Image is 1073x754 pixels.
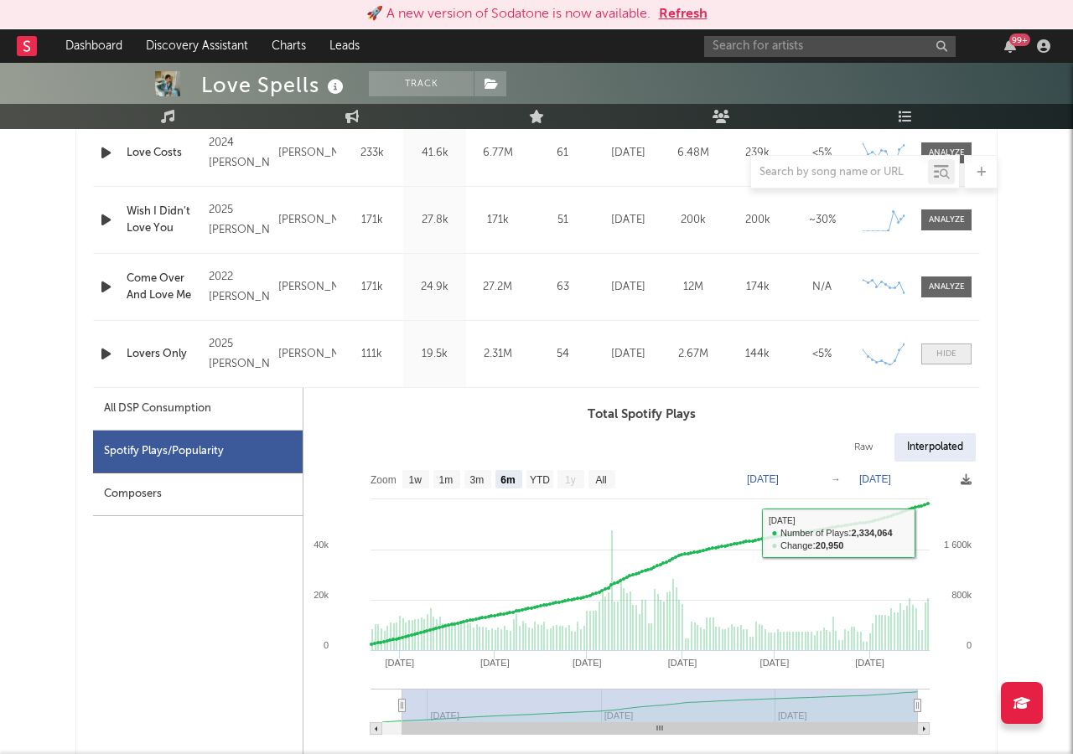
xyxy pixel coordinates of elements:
div: <5% [794,346,850,363]
div: 🚀 A new version of Sodatone is now available. [366,4,651,24]
div: Composers [93,473,303,516]
text: YTD [530,474,550,486]
div: 174k [729,279,785,296]
div: [PERSON_NAME] [278,344,336,364]
div: 171k [345,212,399,229]
div: 99 + [1009,34,1030,46]
text: 20k [314,590,329,600]
text: [DATE] [747,473,779,485]
a: Leads [318,29,371,63]
input: Search by song name or URL [751,166,928,179]
div: 12M [665,279,721,296]
div: All DSP Consumption [104,399,211,419]
a: Charts [260,29,318,63]
div: [DATE] [600,145,656,162]
a: Lovers Only [127,346,200,363]
div: 2025 [PERSON_NAME] [209,200,270,240]
text: 6m [500,474,515,486]
div: [DATE] [600,212,656,229]
a: Wish I Didn't Love You [127,204,200,236]
text: 3m [470,474,485,486]
text: → [831,473,841,485]
a: Come Over And Love Me [127,271,200,303]
text: 800k [951,590,972,600]
text: 1 600k [944,540,972,550]
text: [DATE] [573,658,602,668]
div: 41.6k [407,145,462,162]
div: [DATE] [600,279,656,296]
div: [PERSON_NAME] [278,277,336,297]
text: 40k [314,540,329,550]
div: [PERSON_NAME] [278,143,336,163]
text: 0 [967,640,972,650]
a: Dashboard [54,29,134,63]
div: 19.5k [407,346,462,363]
text: 1y [565,474,576,486]
div: 233k [345,145,399,162]
div: 2022 [PERSON_NAME] [209,267,270,307]
text: [DATE] [855,658,884,668]
div: 63 [533,279,592,296]
div: 2024 [PERSON_NAME] [209,133,270,173]
text: [DATE] [385,658,414,668]
h3: Total Spotify Plays [303,405,980,425]
button: Refresh [659,4,708,24]
div: [DATE] [600,346,656,363]
div: 54 [533,346,592,363]
text: 1m [439,474,454,486]
div: 61 [533,145,592,162]
div: 51 [533,212,592,229]
div: 2.67M [665,346,721,363]
text: [DATE] [760,658,790,668]
div: Love Spells [201,71,348,99]
a: Love Costs [127,145,200,162]
div: N/A [794,279,850,296]
div: Spotify Plays/Popularity [93,431,303,473]
div: 27.8k [407,212,462,229]
div: 2.31M [470,346,525,363]
div: 200k [665,212,721,229]
div: <5% [794,145,850,162]
button: 99+ [1004,39,1016,53]
text: [DATE] [480,658,510,668]
div: 200k [729,212,785,229]
div: 171k [345,279,399,296]
text: All [595,474,606,486]
text: [DATE] [859,473,891,485]
div: 239k [729,145,785,162]
div: Raw [842,433,886,462]
input: Search for artists [704,36,956,57]
div: ~ 30 % [794,212,850,229]
div: 24.9k [407,279,462,296]
text: Zoom [371,474,397,486]
div: 6.77M [470,145,525,162]
div: 111k [345,346,399,363]
div: 27.2M [470,279,525,296]
div: All DSP Consumption [93,388,303,431]
div: Interpolated [894,433,976,462]
text: [DATE] [668,658,697,668]
div: 6.48M [665,145,721,162]
div: 2025 [PERSON_NAME] [209,334,270,374]
a: Discovery Assistant [134,29,260,63]
div: 171k [470,212,525,229]
div: [PERSON_NAME] [278,210,336,230]
button: Track [369,71,474,96]
text: 0 [324,640,329,650]
div: 144k [729,346,785,363]
text: 1w [409,474,422,486]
